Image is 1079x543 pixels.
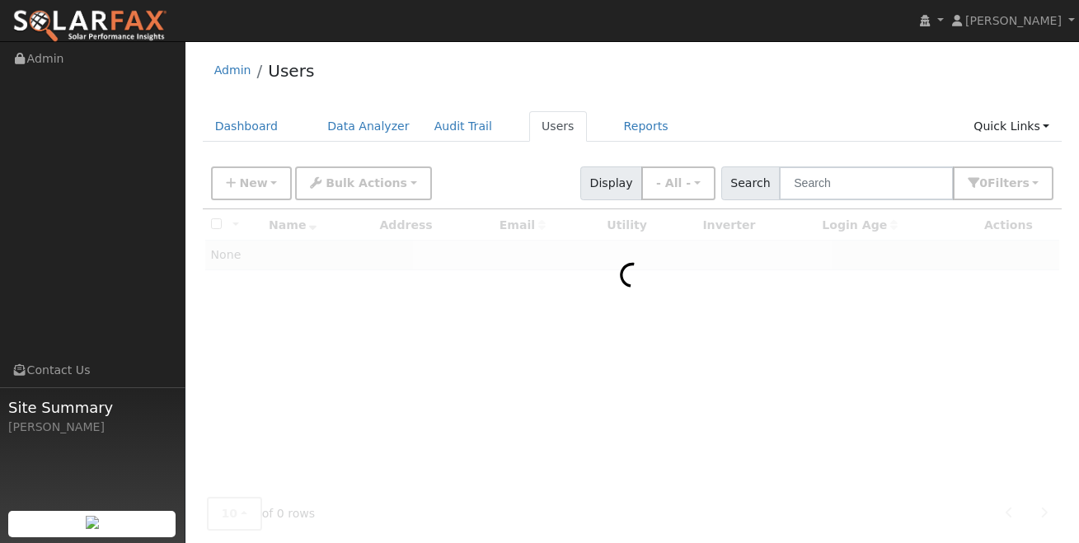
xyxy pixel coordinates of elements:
a: Users [268,61,314,81]
a: Data Analyzer [315,111,422,142]
button: New [211,166,293,200]
span: [PERSON_NAME] [965,14,1062,27]
a: Quick Links [961,111,1062,142]
span: Filter [988,176,1030,190]
a: Users [529,111,587,142]
span: Search [721,166,780,200]
button: - All - [641,166,715,200]
button: 0Filters [953,166,1053,200]
span: s [1022,176,1029,190]
span: New [239,176,267,190]
img: SolarFax [12,9,167,44]
input: Search [779,166,954,200]
button: Bulk Actions [295,166,431,200]
a: Dashboard [203,111,291,142]
img: retrieve [86,516,99,529]
a: Reports [612,111,681,142]
span: Display [580,166,642,200]
span: Bulk Actions [326,176,407,190]
span: Site Summary [8,396,176,419]
a: Audit Trail [422,111,504,142]
div: [PERSON_NAME] [8,419,176,436]
a: Admin [214,63,251,77]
